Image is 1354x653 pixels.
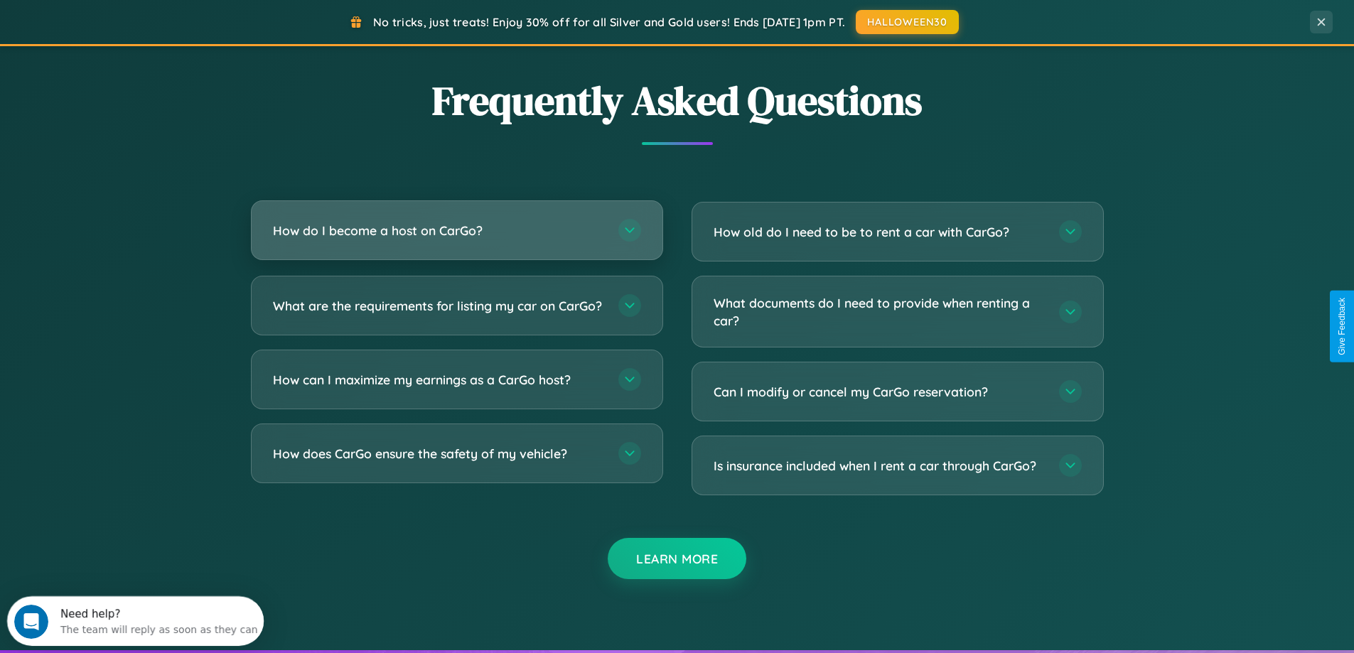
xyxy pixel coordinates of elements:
[714,223,1045,241] h3: How old do I need to be to rent a car with CarGo?
[14,605,48,639] iframe: Intercom live chat
[373,15,845,29] span: No tricks, just treats! Enjoy 30% off for all Silver and Gold users! Ends [DATE] 1pm PT.
[6,6,264,45] div: Open Intercom Messenger
[714,294,1045,329] h3: What documents do I need to provide when renting a car?
[273,297,604,315] h3: What are the requirements for listing my car on CarGo?
[7,596,264,646] iframe: Intercom live chat discovery launcher
[53,12,251,23] div: Need help?
[53,23,251,38] div: The team will reply as soon as they can
[273,445,604,463] h3: How does CarGo ensure the safety of my vehicle?
[273,222,604,239] h3: How do I become a host on CarGo?
[608,538,746,579] button: Learn More
[1337,298,1347,355] div: Give Feedback
[273,371,604,389] h3: How can I maximize my earnings as a CarGo host?
[714,383,1045,401] h3: Can I modify or cancel my CarGo reservation?
[856,10,959,34] button: HALLOWEEN30
[714,457,1045,475] h3: Is insurance included when I rent a car through CarGo?
[251,73,1104,128] h2: Frequently Asked Questions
